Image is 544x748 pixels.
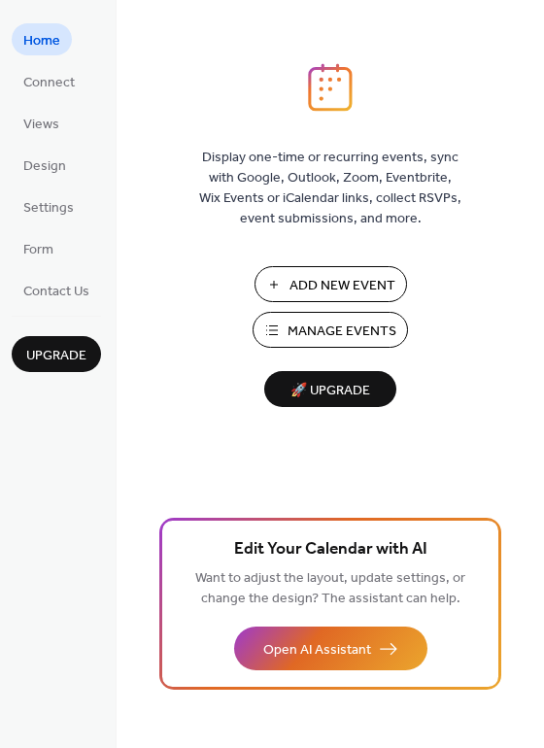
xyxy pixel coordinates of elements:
[12,107,71,139] a: Views
[23,156,66,177] span: Design
[288,322,396,342] span: Manage Events
[255,266,407,302] button: Add New Event
[12,274,101,306] a: Contact Us
[264,371,396,407] button: 🚀 Upgrade
[23,198,74,219] span: Settings
[23,31,60,51] span: Home
[195,565,465,612] span: Want to adjust the layout, update settings, or change the design? The assistant can help.
[12,190,85,222] a: Settings
[234,536,427,563] span: Edit Your Calendar with AI
[23,282,89,302] span: Contact Us
[23,115,59,135] span: Views
[23,73,75,93] span: Connect
[289,276,395,296] span: Add New Event
[12,232,65,264] a: Form
[12,336,101,372] button: Upgrade
[23,240,53,260] span: Form
[26,346,86,366] span: Upgrade
[12,65,86,97] a: Connect
[308,63,353,112] img: logo_icon.svg
[253,312,408,348] button: Manage Events
[234,627,427,670] button: Open AI Assistant
[263,640,371,661] span: Open AI Assistant
[199,148,461,229] span: Display one-time or recurring events, sync with Google, Outlook, Zoom, Eventbrite, Wix Events or ...
[12,23,72,55] a: Home
[12,149,78,181] a: Design
[276,378,385,404] span: 🚀 Upgrade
